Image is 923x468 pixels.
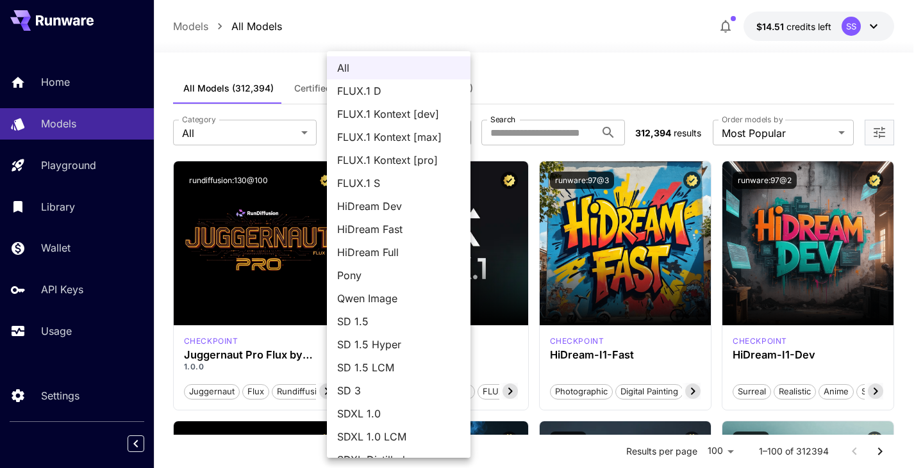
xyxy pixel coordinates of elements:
[337,60,460,76] span: All
[337,268,460,283] span: Pony
[337,337,460,352] span: SD 1.5 Hyper
[337,360,460,375] span: SD 1.5 LCM
[337,129,460,145] span: FLUX.1 Kontext [max]
[337,314,460,329] span: SD 1.5
[337,429,460,444] span: SDXL 1.0 LCM
[337,152,460,168] span: FLUX.1 Kontext [pro]
[337,291,460,306] span: Qwen Image
[337,406,460,421] span: SDXL 1.0
[337,245,460,260] span: HiDream Full
[337,106,460,122] span: FLUX.1 Kontext [dev]
[337,83,460,99] span: FLUX.1 D
[337,198,460,214] span: HiDream Dev
[337,175,460,191] span: FLUX.1 S
[337,383,460,398] span: SD 3
[337,222,460,237] span: HiDream Fast
[337,452,460,467] span: SDXL Distilled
